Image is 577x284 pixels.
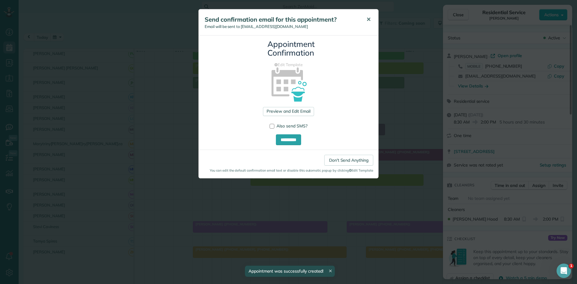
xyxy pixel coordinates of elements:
[267,40,310,57] h3: Appointment Confirmation
[205,15,358,24] h5: Send confirmation email for this appointment?
[569,264,574,268] span: 1
[366,16,371,23] span: ✕
[205,24,308,29] span: Email will be sent to [EMAIL_ADDRESS][DOMAIN_NAME]
[276,123,307,129] span: Also send SMS?
[324,155,373,166] a: Don't Send Anything
[557,264,571,278] iframe: Intercom live chat
[263,107,314,116] a: Preview and Edit Email
[204,168,373,173] small: You can edit the default confirmation email text or disable this automatic popup by clicking Edit...
[203,62,374,68] a: Edit Template
[245,266,335,277] div: Appointment was successfully created!
[262,57,316,111] img: appointment_confirmation_icon-141e34405f88b12ade42628e8c248340957700ab75a12ae832a8710e9b578dc5.png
